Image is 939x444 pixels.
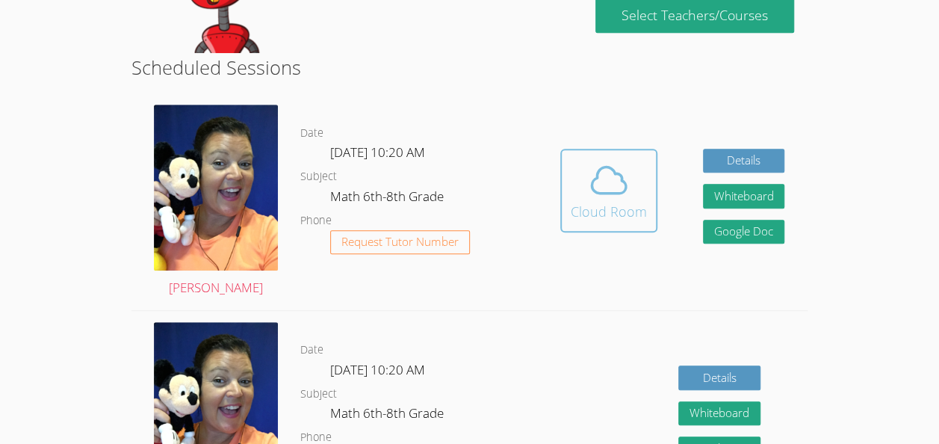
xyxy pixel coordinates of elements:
button: Whiteboard [678,401,760,426]
img: avatar.png [154,105,278,271]
a: [PERSON_NAME] [154,105,278,298]
div: Cloud Room [571,201,647,222]
dt: Date [300,124,323,143]
span: Request Tutor Number [341,236,459,247]
dd: Math 6th-8th Grade [330,403,447,428]
a: Details [703,149,785,173]
a: Google Doc [703,220,785,244]
dt: Subject [300,385,337,404]
dt: Phone [300,212,332,230]
h2: Scheduled Sessions [131,53,808,81]
a: Details [678,366,760,390]
button: Cloud Room [560,149,657,232]
span: [DATE] 10:20 AM [330,361,425,378]
dt: Subject [300,167,337,186]
dd: Math 6th-8th Grade [330,186,447,212]
dt: Date [300,341,323,360]
span: [DATE] 10:20 AM [330,144,425,161]
button: Whiteboard [703,184,785,209]
button: Request Tutor Number [330,230,470,255]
